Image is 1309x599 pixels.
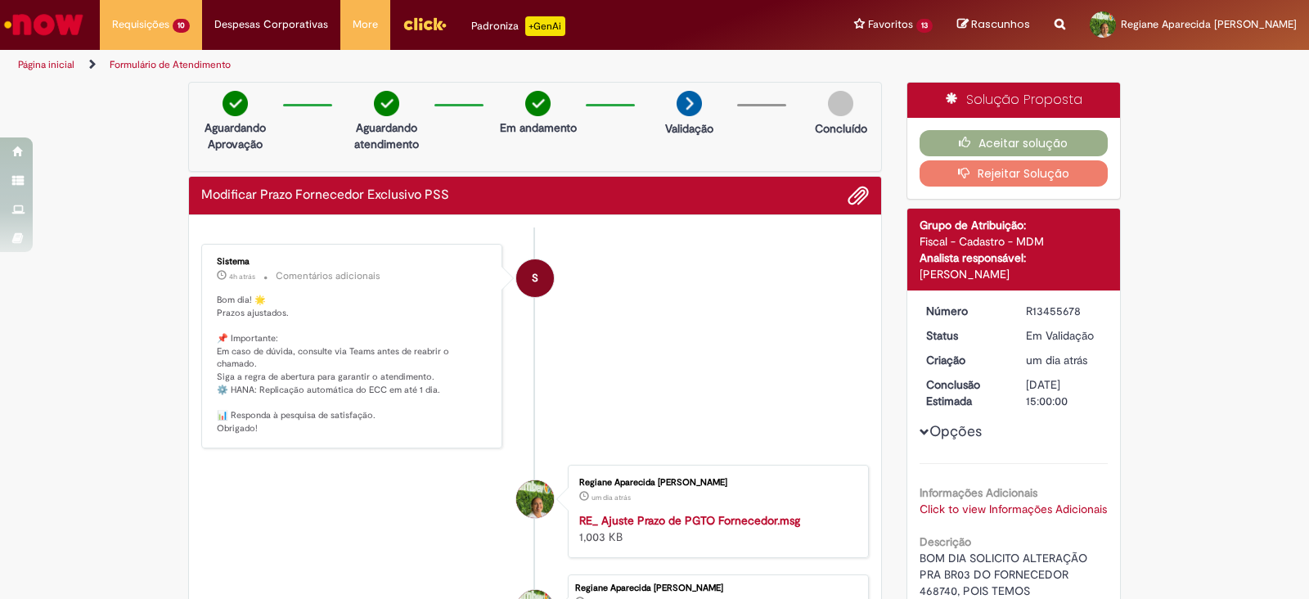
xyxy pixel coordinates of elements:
a: Página inicial [18,58,74,71]
div: [DATE] 15:00:00 [1026,376,1102,409]
b: Informações Adicionais [920,485,1037,500]
span: 13 [916,19,933,33]
div: Analista responsável: [920,250,1109,266]
button: Adicionar anexos [848,185,869,206]
div: Em Validação [1026,327,1102,344]
div: Regiane Aparecida Dos Santos Nogueira [516,480,554,518]
span: Regiane Aparecida [PERSON_NAME] [1121,17,1297,31]
span: um dia atrás [1026,353,1087,367]
div: Fiscal - Cadastro - MDM [920,233,1109,250]
p: Bom dia! 🌟 Prazos ajustados. 📌 Importante: Em caso de dúvida, consulte via Teams antes de reabrir... [217,294,489,435]
span: Requisições [112,16,169,33]
div: R13455678 [1026,303,1102,319]
a: RE_ Ajuste Prazo de PGTO Fornecedor.msg [579,513,800,528]
div: Regiane Aparecida [PERSON_NAME] [579,478,852,488]
img: check-circle-green.png [223,91,248,116]
span: um dia atrás [592,493,631,502]
small: Comentários adicionais [276,269,380,283]
a: Click to view Informações Adicionais [920,502,1107,516]
time: 29/08/2025 10:21:45 [229,272,255,281]
img: click_logo_yellow_360x200.png [403,11,447,36]
span: Favoritos [868,16,913,33]
a: Rascunhos [957,17,1030,33]
img: arrow-next.png [677,91,702,116]
div: System [516,259,554,297]
div: Regiane Aparecida [PERSON_NAME] [575,583,860,593]
span: 4h atrás [229,272,255,281]
p: +GenAi [525,16,565,36]
img: img-circle-grey.png [828,91,853,116]
div: Solução Proposta [907,83,1121,118]
div: Sistema [217,257,489,267]
p: Concluído [815,120,867,137]
p: Validação [665,120,713,137]
div: [PERSON_NAME] [920,266,1109,282]
a: Formulário de Atendimento [110,58,231,71]
img: ServiceNow [2,8,86,41]
button: Aceitar solução [920,130,1109,156]
button: Rejeitar Solução [920,160,1109,187]
dt: Conclusão Estimada [914,376,1014,409]
img: check-circle-green.png [374,91,399,116]
div: Padroniza [471,16,565,36]
dt: Número [914,303,1014,319]
p: Aguardando Aprovação [196,119,275,152]
dt: Status [914,327,1014,344]
span: More [353,16,378,33]
p: Em andamento [500,119,577,136]
time: 28/08/2025 08:16:44 [1026,353,1087,367]
p: Aguardando atendimento [347,119,426,152]
span: Rascunhos [971,16,1030,32]
b: Descrição [920,534,971,549]
img: check-circle-green.png [525,91,551,116]
div: Grupo de Atribuição: [920,217,1109,233]
ul: Trilhas de página [12,50,861,80]
span: Despesas Corporativas [214,16,328,33]
span: S [532,259,538,298]
div: 28/08/2025 08:16:44 [1026,352,1102,368]
span: 10 [173,19,190,33]
dt: Criação [914,352,1014,368]
div: 1,003 KB [579,512,852,545]
h2: Modificar Prazo Fornecedor Exclusivo PSS Histórico de tíquete [201,188,449,203]
time: 28/08/2025 08:16:36 [592,493,631,502]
